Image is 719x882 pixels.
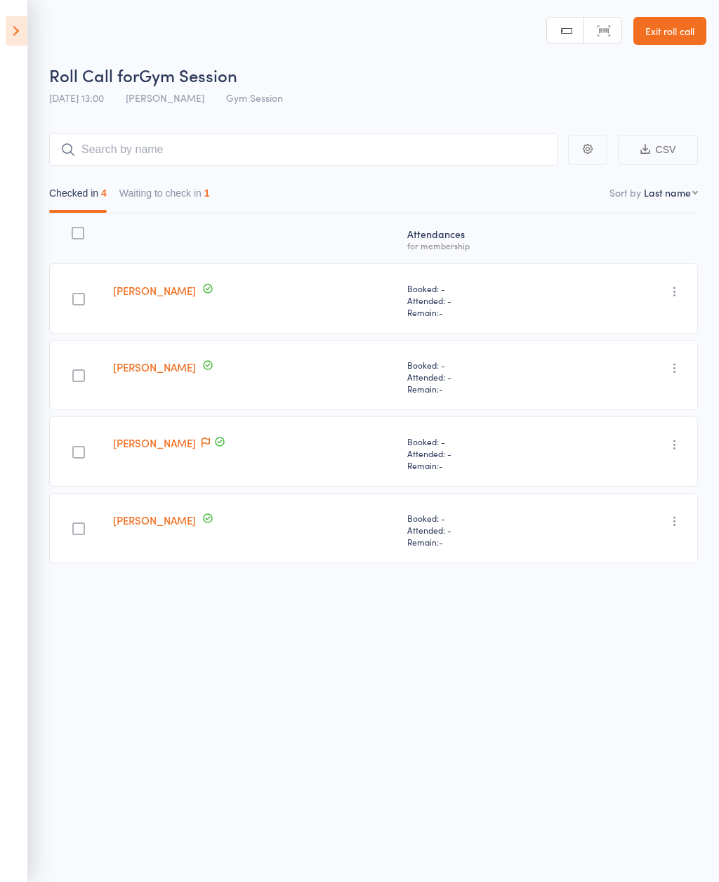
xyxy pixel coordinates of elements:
button: CSV [618,135,698,165]
span: Attended: - [407,524,571,536]
input: Search by name [49,133,558,166]
span: - [439,459,443,471]
span: Attended: - [407,294,571,306]
span: Booked: - [407,435,571,447]
a: [PERSON_NAME] [113,283,196,298]
button: Checked in4 [49,180,107,213]
span: Booked: - [407,282,571,294]
a: [PERSON_NAME] [113,360,196,374]
span: - [439,306,443,318]
span: Remain: [407,306,571,318]
span: Gym Session [226,91,283,105]
span: Roll Call for [49,63,139,86]
span: Gym Session [139,63,237,86]
div: Last name [644,185,691,199]
span: Remain: [407,536,571,548]
a: [PERSON_NAME] [113,513,196,527]
span: Attended: - [407,447,571,459]
a: Exit roll call [633,17,706,45]
span: Attended: - [407,371,571,383]
label: Sort by [609,185,641,199]
span: Booked: - [407,512,571,524]
button: Waiting to check in1 [119,180,210,213]
span: - [439,536,443,548]
span: - [439,383,443,395]
span: Remain: [407,383,571,395]
span: Remain: [407,459,571,471]
span: [PERSON_NAME] [126,91,204,105]
div: 4 [101,187,107,199]
a: [PERSON_NAME] [113,435,196,450]
div: for membership [407,241,571,250]
div: 1 [204,187,210,199]
span: [DATE] 13:00 [49,91,104,105]
span: Booked: - [407,359,571,371]
div: Atten­dances [402,220,576,257]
